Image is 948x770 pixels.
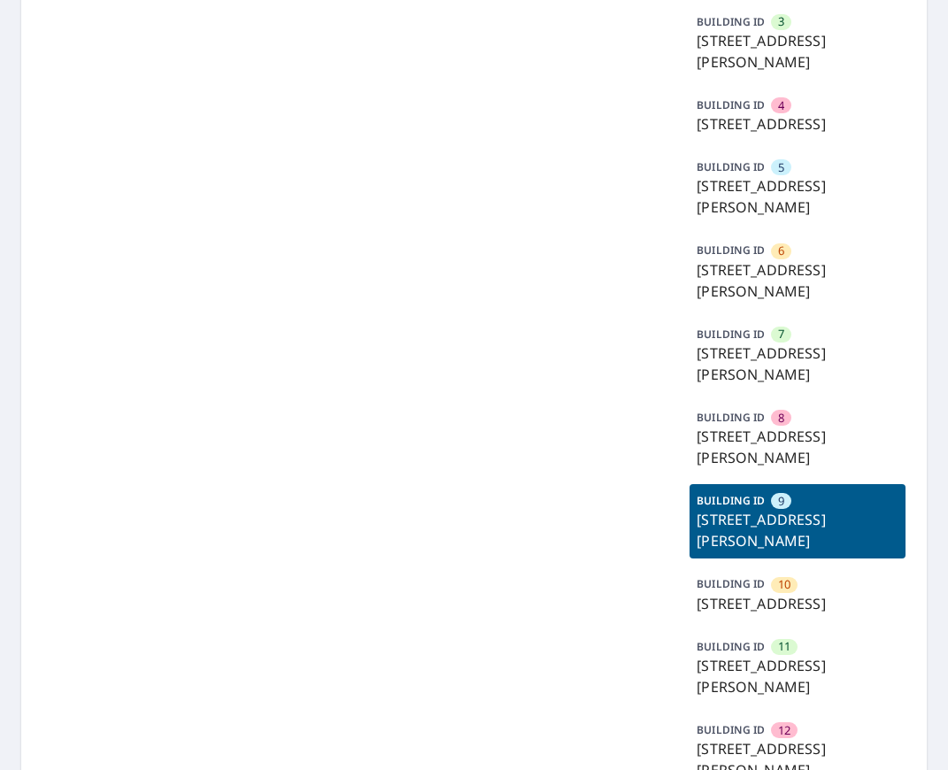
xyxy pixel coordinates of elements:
p: BUILDING ID [697,493,765,508]
span: 6 [778,243,784,259]
span: 9 [778,493,784,510]
p: [STREET_ADDRESS][PERSON_NAME] [697,259,898,302]
span: 3 [778,13,784,30]
p: [STREET_ADDRESS][PERSON_NAME] [697,655,898,697]
p: BUILDING ID [697,14,765,29]
p: BUILDING ID [697,410,765,425]
p: [STREET_ADDRESS][PERSON_NAME] [697,426,898,468]
p: BUILDING ID [697,243,765,258]
span: 8 [778,410,784,427]
p: BUILDING ID [697,722,765,737]
p: [STREET_ADDRESS][PERSON_NAME] [697,175,898,218]
span: 4 [778,97,784,114]
p: [STREET_ADDRESS][PERSON_NAME] [697,509,898,551]
p: BUILDING ID [697,639,765,654]
p: BUILDING ID [697,159,765,174]
span: 10 [778,576,790,593]
p: [STREET_ADDRESS] [697,593,898,614]
span: 5 [778,159,784,176]
span: 12 [778,722,790,739]
p: BUILDING ID [697,97,765,112]
span: 11 [778,638,790,655]
p: [STREET_ADDRESS][PERSON_NAME] [697,30,898,73]
p: [STREET_ADDRESS] [697,113,898,135]
p: [STREET_ADDRESS][PERSON_NAME] [697,343,898,385]
p: BUILDING ID [697,576,765,591]
span: 7 [778,326,784,343]
p: BUILDING ID [697,327,765,342]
